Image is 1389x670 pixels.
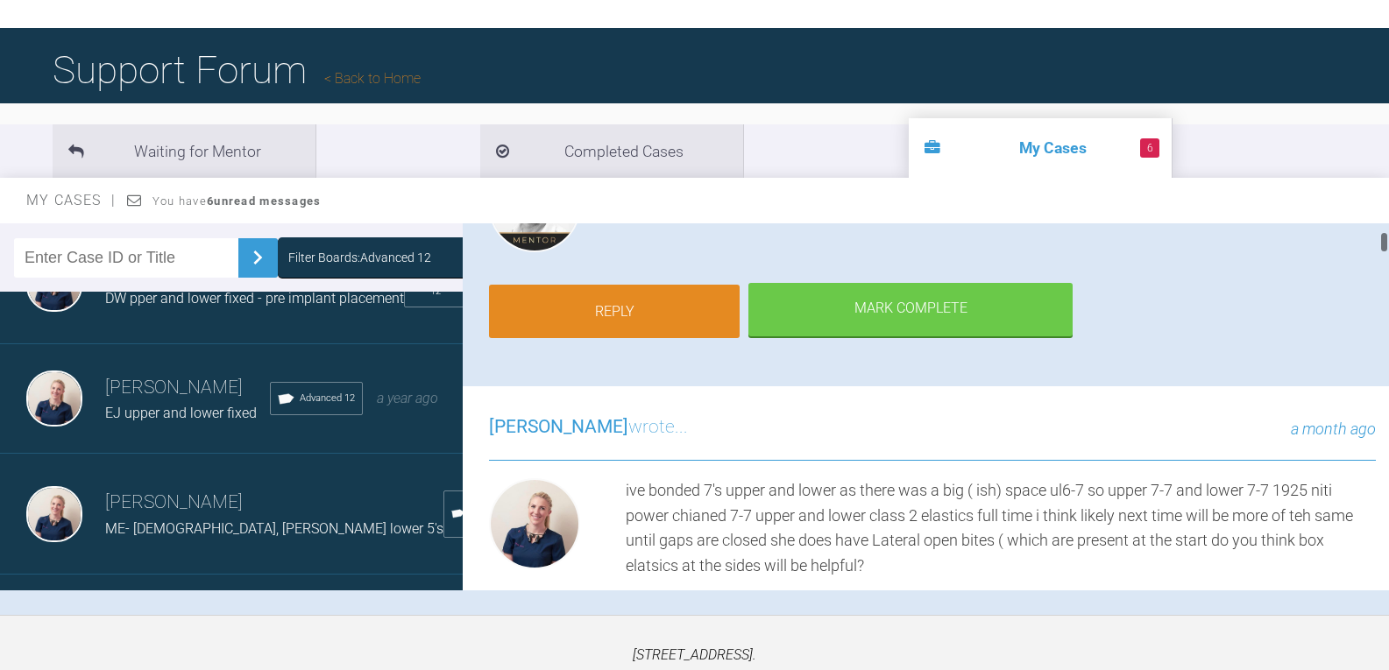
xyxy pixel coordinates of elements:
[105,488,443,518] h3: [PERSON_NAME]
[53,39,421,101] h1: Support Forum
[489,413,688,442] h3: wrote...
[489,478,580,569] img: Olivia Nixon
[152,194,322,208] span: You have
[489,285,740,339] a: Reply
[1140,138,1159,158] span: 6
[300,391,355,406] span: Advanced 12
[105,405,257,421] span: EJ upper and lower fixed
[324,70,421,87] a: Back to Home
[105,373,270,403] h3: [PERSON_NAME]
[288,248,431,267] div: Filter Boards: Advanced 12
[105,290,404,307] span: DW pper and lower fixed - pre implant placement
[53,124,315,178] li: Waiting for Mentor
[377,390,438,406] span: a year ago
[105,520,443,537] span: ME- [DEMOGRAPHIC_DATA], [PERSON_NAME] lower 5's
[26,486,82,542] img: Olivia Nixon
[909,118,1172,178] li: My Cases
[480,124,743,178] li: Completed Cases
[748,283,1073,337] div: Mark Complete
[489,416,628,437] span: [PERSON_NAME]
[26,192,117,208] span: My Cases
[14,238,238,278] input: Enter Case ID or Title
[244,243,272,272] img: chevronRight.28bd32b0.svg
[26,370,82,427] img: Olivia Nixon
[626,478,1376,579] div: ive bonded 7's upper and lower as there was a big ( ish) space ul6-7 so upper 7-7 and lower 7-7 1...
[207,194,321,208] strong: 6 unread messages
[1291,420,1376,438] span: a month ago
